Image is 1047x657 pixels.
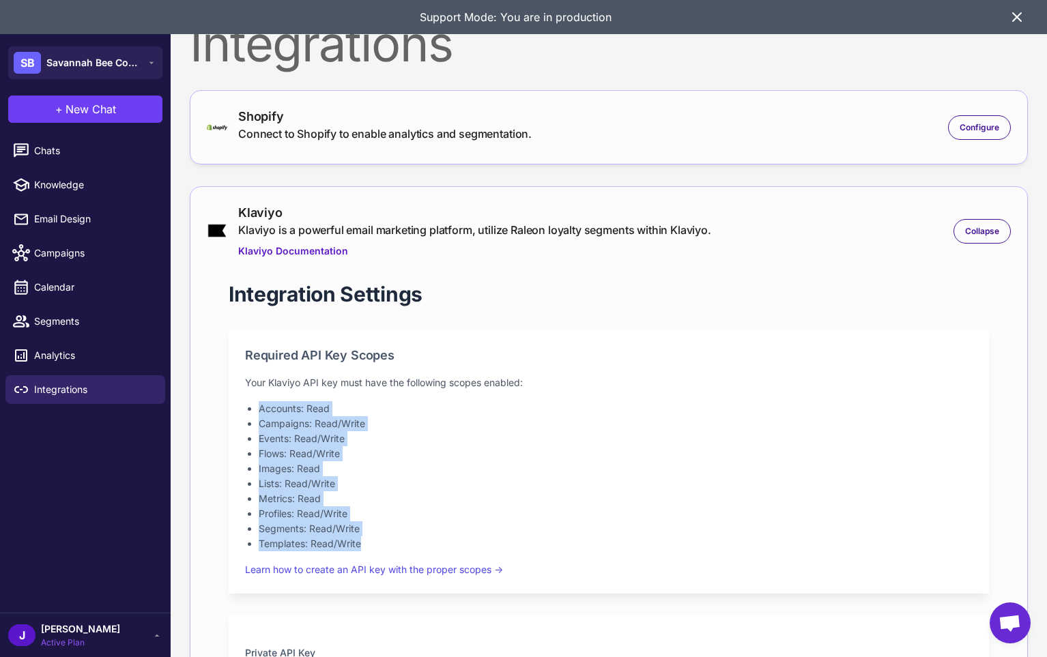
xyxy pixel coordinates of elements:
span: Segments [34,314,154,329]
li: Profiles: Read/Write [259,506,973,521]
div: Connect to Shopify to enable analytics and segmentation. [238,126,532,142]
span: Knowledge [34,177,154,192]
span: Configure [960,121,999,134]
a: Learn how to create an API key with the proper scopes → [245,564,503,575]
span: + [55,101,63,117]
div: Shopify [238,107,532,126]
li: Campaigns: Read/Write [259,416,973,431]
div: SB [14,52,41,74]
a: Campaigns [5,239,165,267]
span: Analytics [34,348,154,363]
h2: Required API Key Scopes [245,346,973,364]
span: Savannah Bee Company [46,55,142,70]
img: shopify-logo-primary-logo-456baa801ee66a0a435671082365958316831c9960c480451dd0330bcdae304f.svg [207,124,227,130]
li: Images: Read [259,461,973,476]
span: New Chat [66,101,116,117]
button: SBSavannah Bee Company [8,46,162,79]
span: Campaigns [34,246,154,261]
span: Email Design [34,211,154,227]
div: Integrations [190,19,1028,68]
li: Accounts: Read [259,401,973,416]
button: +New Chat [8,96,162,123]
a: Knowledge [5,171,165,199]
span: Collapse [965,225,999,237]
a: Analytics [5,341,165,370]
a: Chats [5,136,165,165]
li: Flows: Read/Write [259,446,973,461]
li: Lists: Read/Write [259,476,973,491]
div: Klaviyo [238,203,711,222]
a: Email Design [5,205,165,233]
div: J [8,624,35,646]
div: Open chat [990,602,1031,643]
h1: Integration Settings [229,280,422,308]
span: Active Plan [41,637,120,649]
li: Metrics: Read [259,491,973,506]
a: Segments [5,307,165,336]
span: [PERSON_NAME] [41,622,120,637]
span: Integrations [34,382,154,397]
a: Integrations [5,375,165,404]
a: Klaviyo Documentation [238,244,711,259]
img: klaviyo.png [207,223,227,238]
li: Events: Read/Write [259,431,973,446]
a: Calendar [5,273,165,302]
li: Segments: Read/Write [259,521,973,536]
span: Chats [34,143,154,158]
li: Templates: Read/Write [259,536,973,551]
p: Your Klaviyo API key must have the following scopes enabled: [245,375,973,390]
div: Klaviyo is a powerful email marketing platform, utilize Raleon loyalty segments within Klaviyo. [238,222,711,238]
span: Calendar [34,280,154,295]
